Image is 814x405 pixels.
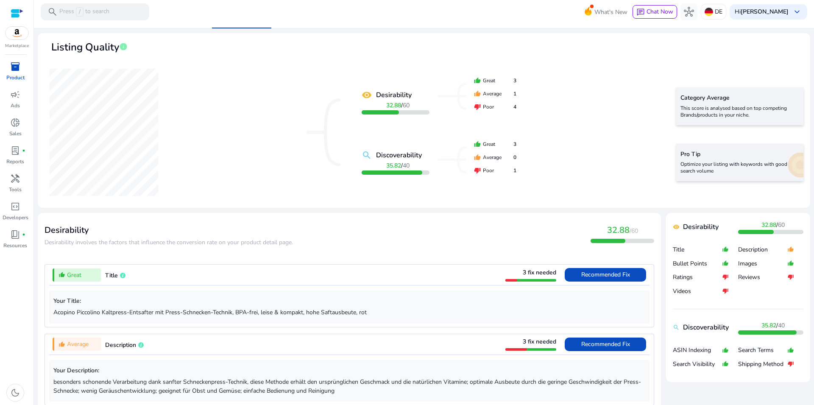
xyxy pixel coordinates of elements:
[738,273,787,282] p: Reviews
[59,271,65,278] mat-icon: thumb_up_alt
[680,161,799,174] p: Optimize your listing with keywords with good search volume
[474,103,516,111] div: Poor
[474,167,516,174] div: Poor
[738,246,787,254] p: Description
[680,105,799,118] p: This score is analysed based on top competing Brands/products in your niche.
[67,271,81,279] span: Great
[474,77,481,84] mat-icon: thumb_up
[787,243,794,257] mat-icon: thumb_up_alt
[680,3,697,20] button: hub
[787,257,794,271] mat-icon: thumb_up_alt
[6,158,24,165] p: Reports
[9,130,22,137] p: Sales
[513,167,516,174] span: 1
[630,227,638,235] span: /60
[53,367,645,374] h5: Your Description:
[715,4,722,19] p: DE
[3,214,28,221] p: Developers
[22,233,25,236] span: fiber_manual_record
[738,346,787,355] p: Search Terms
[10,229,20,240] span: book_4
[673,246,722,254] p: Title
[22,149,25,152] span: fiber_manual_record
[738,260,787,268] p: Images
[684,7,694,17] span: hub
[59,341,65,348] mat-icon: thumb_up_alt
[10,388,20,398] span: dark_mode
[523,338,556,346] span: 3 fix needed
[6,74,25,81] p: Product
[45,225,293,235] h3: Desirability
[10,201,20,212] span: code_blocks
[741,8,789,16] b: [PERSON_NAME]
[10,173,20,184] span: handyman
[633,5,677,19] button: chatChat Now
[386,101,410,109] span: /
[362,90,372,100] mat-icon: remove_red_eye
[5,43,29,49] p: Marketplace
[53,298,645,305] h5: Your Title:
[722,284,729,298] mat-icon: thumb_down_alt
[636,8,645,17] span: chat
[474,90,516,98] div: Average
[594,5,627,20] span: What's New
[778,221,785,229] span: 60
[705,8,713,16] img: de.svg
[47,7,58,17] span: search
[513,77,516,84] span: 3
[722,243,729,257] mat-icon: thumb_up_alt
[565,338,646,351] button: Recommended Fix
[787,270,794,284] mat-icon: thumb_down_alt
[735,9,789,15] p: Hi
[45,238,293,246] span: Desirability involves the factors that influence the conversion rate on your product detail page.
[673,223,680,230] mat-icon: remove_red_eye
[738,360,787,369] p: Shipping Method
[76,7,84,17] span: /
[722,270,729,284] mat-icon: thumb_down_alt
[761,321,776,330] b: 35.82
[787,357,794,371] mat-icon: thumb_down_alt
[119,42,128,51] span: info
[474,167,481,174] mat-icon: thumb_down
[722,357,729,371] mat-icon: thumb_up_alt
[722,343,729,357] mat-icon: thumb_up_alt
[474,154,481,161] mat-icon: thumb_up
[581,271,630,279] span: Recommended Fix
[362,150,372,160] mat-icon: search
[53,308,645,317] p: Acopino Piccolino Kaltpress-Entsafter mit Press-Schnecken-Technik, BPA-frei, leise & kompakt, hoh...
[105,341,136,349] span: Description
[386,162,401,170] b: 35.82
[607,224,630,236] span: 32.88
[403,162,410,170] span: 40
[403,101,410,109] span: 60
[761,221,776,229] b: 32.88
[683,222,719,232] b: Desirability
[9,186,22,193] p: Tools
[513,90,516,98] span: 1
[11,102,20,109] p: Ads
[10,89,20,100] span: campaign
[523,268,556,277] span: 3 fix needed
[761,321,785,330] span: /
[53,377,645,395] p: besonders schonende Verarbeitung dank sanfter Schneckenpress-Technik, diese Methode erhält den ur...
[513,103,516,111] span: 4
[59,7,109,17] p: Press to search
[474,154,516,161] div: Average
[673,346,722,355] p: ASIN Indexing
[673,287,722,296] p: Videos
[386,101,401,109] b: 32.88
[474,77,516,84] div: Great
[3,242,27,249] p: Resources
[10,117,20,128] span: donut_small
[474,103,481,110] mat-icon: thumb_down
[581,340,630,348] span: Recommended Fix
[565,268,646,282] button: Recommended Fix
[513,140,516,148] span: 3
[778,321,785,330] span: 40
[67,340,89,349] span: Average
[722,257,729,271] mat-icon: thumb_up_alt
[673,324,680,331] mat-icon: search
[376,150,422,160] b: Discoverability
[6,27,28,39] img: amazon.svg
[683,322,729,332] b: Discoverability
